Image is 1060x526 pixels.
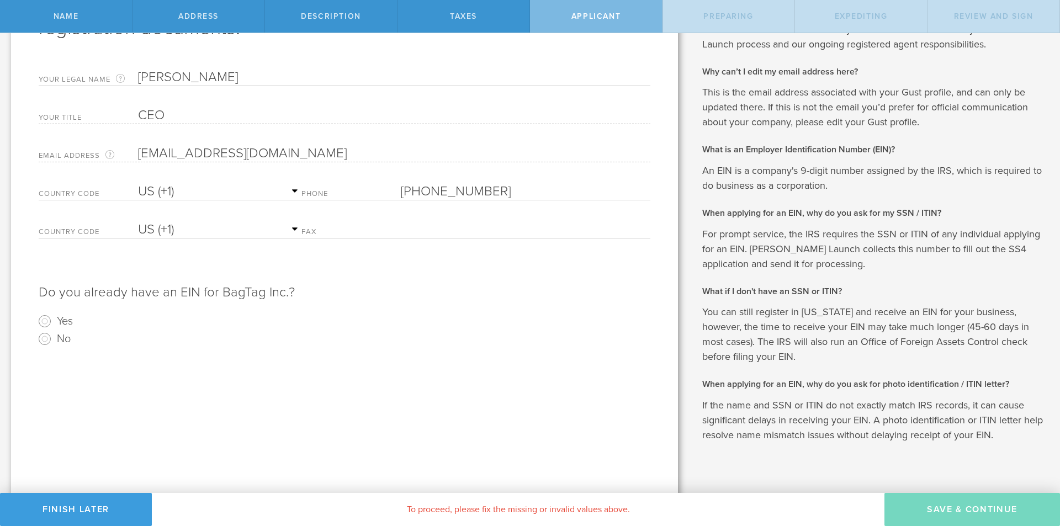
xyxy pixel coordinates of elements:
label: Your Legal Name [39,73,138,86]
span: Review and Sign [954,12,1033,21]
h2: When applying for an EIN, why do you ask for photo identification / ITIN letter? [702,378,1043,390]
h2: When applying for an EIN, why do you ask for my SSN / ITIN? [702,207,1043,219]
p: If the name and SSN or ITIN do not exactly match IRS records, it can cause significant delays in ... [702,398,1043,443]
label: Email Address [39,149,138,162]
span: To proceed, please fix the missing or invalid values above. [407,504,630,515]
span: Description [301,12,361,21]
p: Do you already have an EIN for BagTag Inc.? [39,273,650,301]
p: For prompt service, the IRS requires the SSN or ITIN of any individual applying for an EIN. [PERS... [702,227,1043,272]
p: This is the email address associated with your Gust profile, and can only be updated there. If th... [702,85,1043,130]
label: Fax [301,229,401,238]
span: Preparing [703,12,753,21]
span: Name [54,12,78,21]
input: Required [138,107,650,124]
h2: Why can’t I edit my email address here? [702,66,1043,78]
span: Address [178,12,219,21]
p: An EIN is a company's 9-digit number assigned by the IRS, which is required to do business as a c... [702,163,1043,193]
span: Expediting [835,12,888,21]
label: No [57,330,71,346]
h2: What if I don't have an SSN or ITIN? [702,285,1043,297]
label: Country Code [39,190,138,200]
p: You can still register in [US_STATE] and receive an EIN for your business, however, the time to r... [702,305,1043,364]
label: Yes [57,312,73,328]
button: Save & Continue [884,493,1060,526]
input: Required [401,183,650,200]
iframe: Chat Widget [1005,440,1060,493]
h2: What is an Employer Identification Number (EIN)? [702,144,1043,156]
label: Your title [39,114,138,124]
span: Taxes [450,12,477,21]
p: Your email address will be used by Gust to communicate with you about the Launch process and our ... [702,22,1043,52]
span: Applicant [571,12,621,21]
input: Required for identity verification [138,69,650,86]
label: Phone [301,190,401,200]
label: Country Code [39,229,138,238]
